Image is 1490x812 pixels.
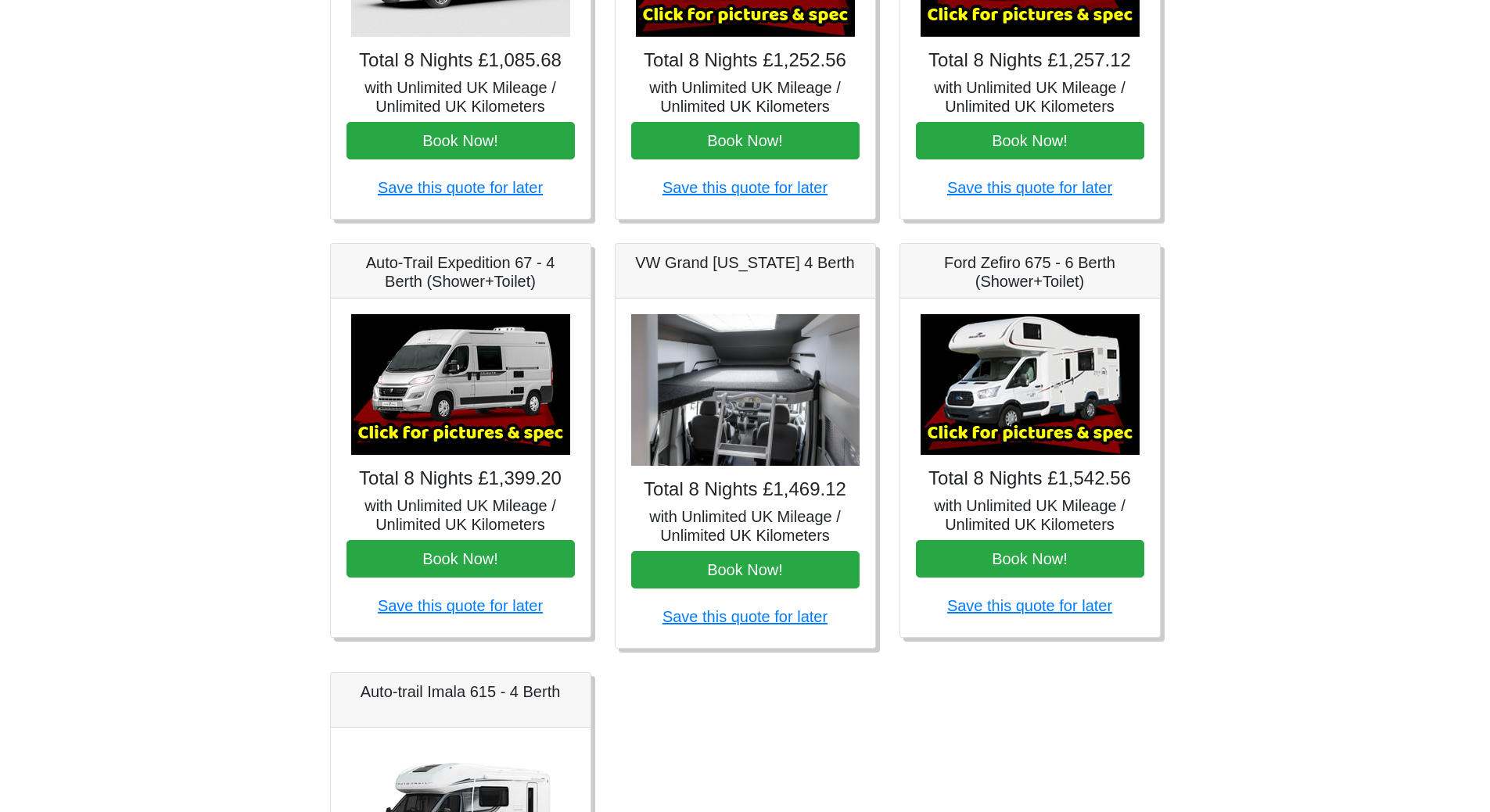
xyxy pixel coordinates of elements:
[346,540,575,578] button: Book Now!
[346,682,575,701] h5: Auto-trail Imala 615 - 4 Berth
[378,179,543,196] a: Save this quote for later
[346,78,575,116] h5: with Unlimited UK Mileage / Unlimited UK Kilometers
[346,49,575,72] h4: Total 8 Nights £1,085.68
[631,122,860,159] button: Book Now!
[916,122,1144,159] button: Book Now!
[378,597,543,614] a: Save this quote for later
[346,122,575,159] button: Book Now!
[631,49,860,72] h4: Total 8 Nights £1,252.56
[916,496,1144,534] h5: with Unlimited UK Mileage / Unlimited UK Kilometers
[916,78,1144,116] h5: with Unlimited UK Mileage / Unlimited UK Kilometers
[921,314,1140,455] img: Ford Zefiro 675 - 6 Berth (Shower+Toilet)
[631,551,860,588] button: Book Now!
[631,253,860,272] h5: VW Grand [US_STATE] 4 Berth
[346,496,575,534] h5: with Unlimited UK Mileage / Unlimited UK Kilometers
[346,467,575,490] h4: Total 8 Nights £1,399.20
[631,314,860,467] img: VW Grand California 4 Berth
[631,478,860,501] h4: Total 8 Nights £1,469.12
[631,78,860,116] h5: with Unlimited UK Mileage / Unlimited UK Kilometers
[916,49,1144,72] h4: Total 8 Nights £1,257.12
[916,467,1144,490] h4: Total 8 Nights £1,542.56
[662,179,828,196] a: Save this quote for later
[662,608,828,625] a: Save this quote for later
[351,314,570,455] img: Auto-Trail Expedition 67 - 4 Berth (Shower+Toilet)
[916,540,1144,578] button: Book Now!
[346,253,575,291] h5: Auto-Trail Expedition 67 - 4 Berth (Shower+Toilet)
[916,253,1144,291] h5: Ford Zefiro 675 - 6 Berth (Shower+Toilet)
[631,507,860,545] h5: with Unlimited UK Mileage / Unlimited UK Kilometers
[947,179,1112,196] a: Save this quote for later
[947,597,1112,614] a: Save this quote for later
